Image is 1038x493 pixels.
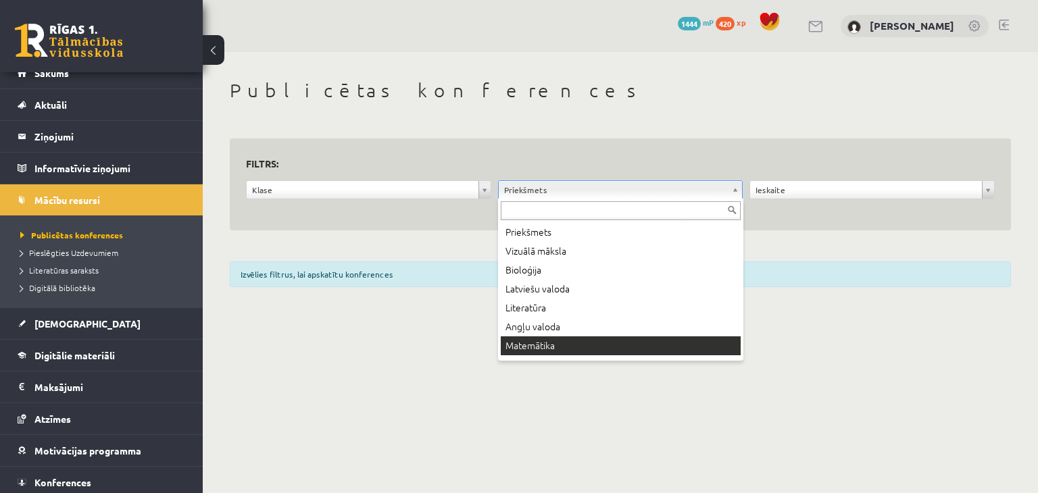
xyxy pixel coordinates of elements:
div: Priekšmets [501,223,741,242]
div: Vizuālā māksla [501,242,741,261]
div: Angļu valoda [501,317,741,336]
div: Bioloģija [501,261,741,280]
div: Literatūra [501,299,741,317]
div: Latvijas un pasaules vēsture [501,355,741,374]
div: Matemātika [501,336,741,355]
div: Latviešu valoda [501,280,741,299]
